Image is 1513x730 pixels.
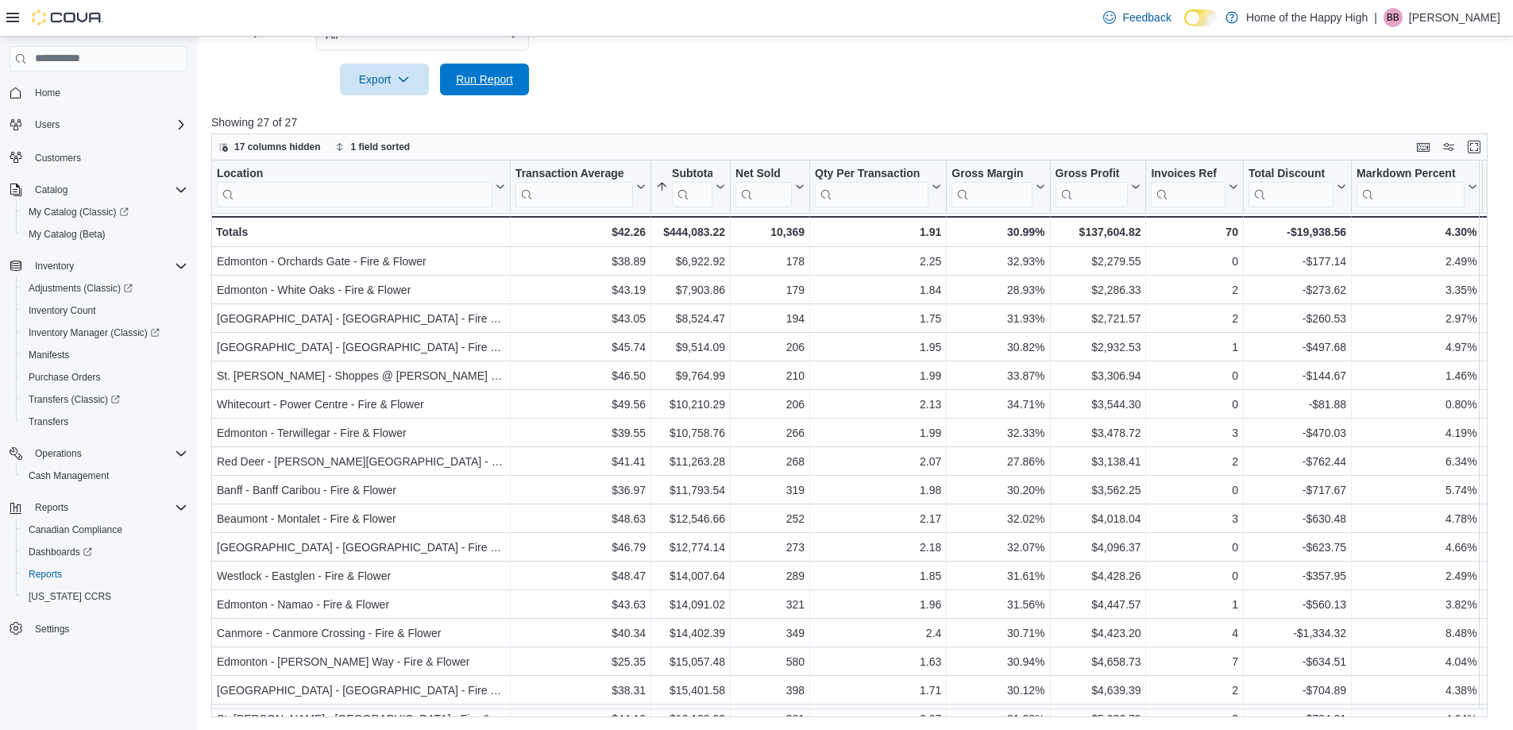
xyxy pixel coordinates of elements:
[1249,566,1346,585] div: -$357.95
[515,395,646,414] div: $49.56
[1249,366,1346,385] div: -$144.67
[515,624,646,643] div: $40.34
[29,257,187,276] span: Inventory
[1439,137,1458,156] button: Display options
[1357,423,1476,442] div: 4.19%
[1184,26,1185,27] span: Dark Mode
[1357,280,1476,299] div: 3.35%
[29,326,160,339] span: Inventory Manager (Classic)
[22,412,187,431] span: Transfers
[815,252,941,271] div: 2.25
[29,206,129,218] span: My Catalog (Classic)
[35,87,60,99] span: Home
[29,115,187,134] span: Users
[29,149,87,168] a: Customers
[1357,167,1464,182] div: Markdown Percent
[1056,652,1141,671] div: $4,658.73
[29,568,62,581] span: Reports
[672,167,712,207] div: Subtotal
[735,222,805,241] div: 10,369
[1056,566,1141,585] div: $4,428.26
[1056,366,1141,385] div: $3,306.94
[1184,10,1218,26] input: Dark Mode
[735,566,805,585] div: 289
[217,366,505,385] div: St. [PERSON_NAME] - Shoppes @ [PERSON_NAME] - Fire & Flower
[735,395,805,414] div: 206
[1357,222,1476,241] div: 4.30%
[1249,423,1346,442] div: -$470.03
[735,338,805,357] div: 206
[16,322,194,344] a: Inventory Manager (Classic)
[735,509,805,528] div: 252
[29,228,106,241] span: My Catalog (Beta)
[1151,595,1237,614] div: 1
[951,252,1044,271] div: 32.93%
[29,147,187,167] span: Customers
[1151,509,1237,528] div: 3
[29,83,67,102] a: Home
[22,323,166,342] a: Inventory Manager (Classic)
[515,252,646,271] div: $38.89
[22,279,187,298] span: Adjustments (Classic)
[1249,395,1346,414] div: -$81.88
[217,652,505,671] div: Edmonton - [PERSON_NAME] Way - Fire & Flower
[735,624,805,643] div: 349
[1357,624,1476,643] div: 8.48%
[815,481,941,500] div: 1.98
[29,415,68,428] span: Transfers
[22,323,187,342] span: Inventory Manager (Classic)
[1151,452,1237,471] div: 2
[1097,2,1177,33] a: Feedback
[16,465,194,487] button: Cash Management
[656,280,725,299] div: $7,903.86
[29,619,187,639] span: Settings
[656,366,725,385] div: $9,764.99
[815,538,941,557] div: 2.18
[217,167,505,207] button: Location
[22,587,118,606] a: [US_STATE] CCRS
[16,201,194,223] a: My Catalog (Classic)
[35,447,82,460] span: Operations
[1056,222,1141,241] div: $137,604.82
[217,452,505,471] div: Red Deer - [PERSON_NAME][GEOGRAPHIC_DATA] - Fire & Flower
[22,225,112,244] a: My Catalog (Beta)
[3,255,194,277] button: Inventory
[951,481,1044,500] div: 30.20%
[951,167,1044,207] button: Gross Margin
[1056,509,1141,528] div: $4,018.04
[656,167,725,207] button: Subtotal
[515,222,646,241] div: $42.26
[1056,167,1141,207] button: Gross Profit
[515,338,646,357] div: $45.74
[329,137,417,156] button: 1 field sorted
[16,299,194,322] button: Inventory Count
[951,538,1044,557] div: 32.07%
[1249,452,1346,471] div: -$762.44
[22,301,187,320] span: Inventory Count
[951,167,1032,182] div: Gross Margin
[217,309,505,328] div: [GEOGRAPHIC_DATA] - [GEOGRAPHIC_DATA] - Fire & Flower
[16,366,194,388] button: Purchase Orders
[951,624,1044,643] div: 30.71%
[22,543,187,562] span: Dashboards
[29,393,120,406] span: Transfers (Classic)
[1387,8,1399,27] span: BB
[735,423,805,442] div: 266
[1056,167,1129,182] div: Gross Profit
[735,366,805,385] div: 210
[1249,167,1334,207] div: Total Discount
[656,624,725,643] div: $14,402.39
[515,167,633,207] div: Transaction Average
[35,152,81,164] span: Customers
[815,167,941,207] button: Qty Per Transaction
[217,423,505,442] div: Edmonton - Terwillegar - Fire & Flower
[3,114,194,136] button: Users
[1056,252,1141,271] div: $2,279.55
[951,167,1032,207] div: Gross Margin
[656,423,725,442] div: $10,758.76
[951,366,1044,385] div: 33.87%
[815,509,941,528] div: 2.17
[16,388,194,411] a: Transfers (Classic)
[1249,338,1346,357] div: -$497.68
[216,222,505,241] div: Totals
